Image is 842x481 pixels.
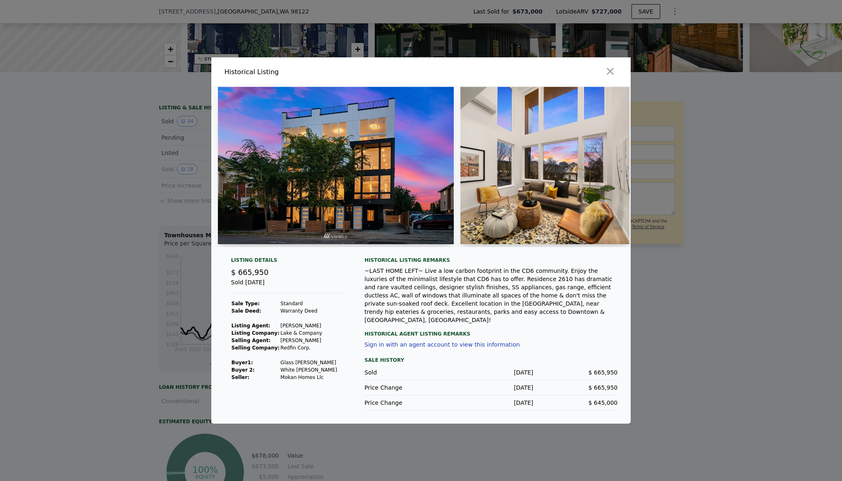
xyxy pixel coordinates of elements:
[218,87,454,244] img: Property Img
[364,399,449,407] div: Price Change
[231,367,255,373] strong: Buyer 2:
[231,360,253,365] strong: Buyer 1 :
[364,257,618,263] div: Historical Listing remarks
[364,324,618,337] div: Historical Agent Listing Remarks
[364,383,449,392] div: Price Change
[231,301,260,306] strong: Sale Type:
[280,359,337,366] td: Glass [PERSON_NAME]
[231,323,270,329] strong: Listing Agent:
[280,322,337,329] td: [PERSON_NAME]
[231,278,345,293] div: Sold [DATE]
[231,374,249,380] strong: Seller :
[588,384,618,391] span: $ 665,950
[588,399,618,406] span: $ 645,000
[231,330,279,336] strong: Listing Company:
[460,87,629,244] img: Property Img
[231,338,271,343] strong: Selling Agent:
[364,355,618,365] div: Sale History
[280,366,337,374] td: White [PERSON_NAME]
[231,257,345,267] div: Listing Details
[231,308,261,314] strong: Sale Deed:
[449,399,533,407] div: [DATE]
[280,337,337,344] td: [PERSON_NAME]
[364,368,449,377] div: Sold
[449,383,533,392] div: [DATE]
[364,341,520,348] button: Sign in with an agent account to view this information
[224,67,418,77] div: Historical Listing
[280,344,337,352] td: Redfin Corp.
[280,300,337,307] td: Standard
[280,374,337,381] td: Mokan Homes Llc
[280,307,337,315] td: Warranty Deed
[588,369,618,376] span: $ 665,950
[364,267,618,324] div: ~LAST HOME LEFT~ Live a low carbon footprint in the CD6 community. Enjoy the luxuries of the mini...
[280,329,337,337] td: Lake & Company
[231,268,269,277] span: $ 665,950
[449,368,533,377] div: [DATE]
[231,345,280,351] strong: Selling Company:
